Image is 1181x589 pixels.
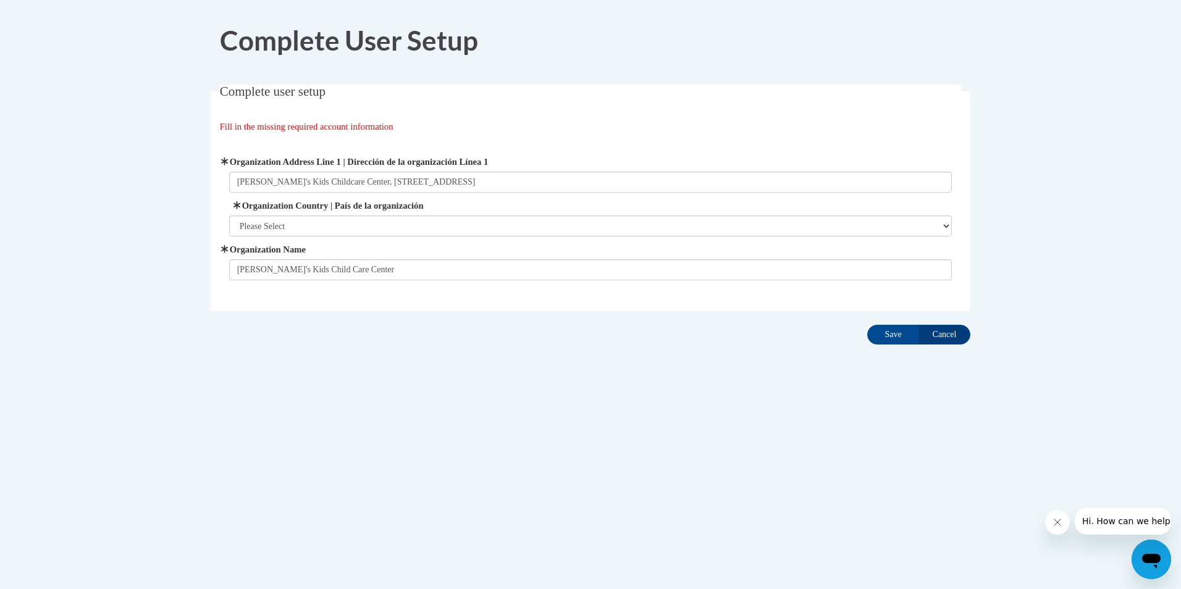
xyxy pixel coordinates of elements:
[918,325,970,345] input: Cancel
[229,155,952,169] label: Organization Address Line 1 | Dirección de la organización Línea 1
[220,84,326,99] span: Complete user setup
[229,243,952,256] label: Organization Name
[1132,540,1171,579] iframe: Button to launch messaging window
[220,24,478,56] span: Complete User Setup
[1045,510,1070,535] iframe: Close message
[229,172,952,193] input: Metadata input
[229,199,952,212] label: Organization Country | País de la organización
[229,259,952,280] input: Metadata input
[867,325,919,345] input: Save
[220,122,393,132] span: Fill in the missing required account information
[1075,508,1171,535] iframe: Message from company
[7,9,100,19] span: Hi. How can we help?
